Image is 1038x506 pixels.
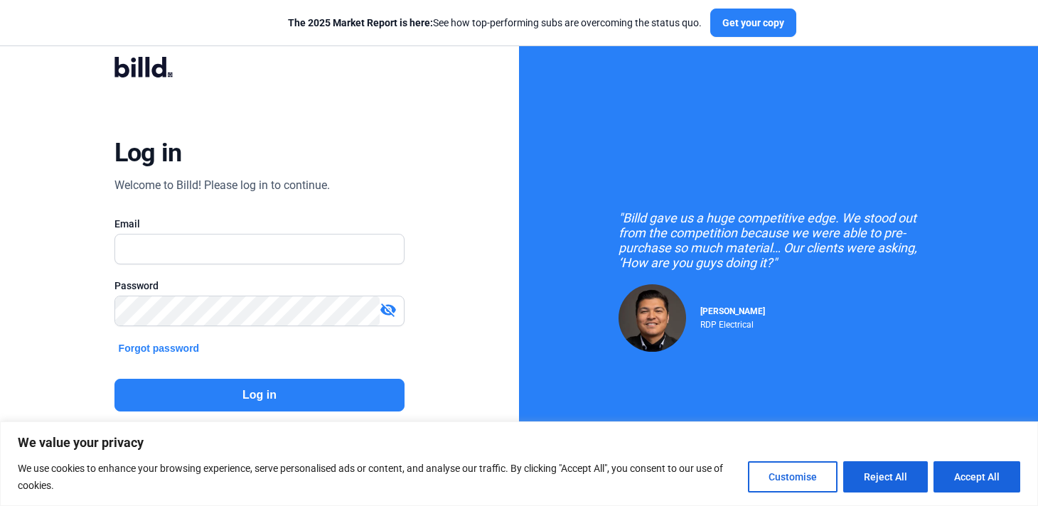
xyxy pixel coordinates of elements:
p: We use cookies to enhance your browsing experience, serve personalised ads or content, and analys... [18,460,737,494]
button: Customise [748,461,838,492]
div: RDP Electrical [700,316,765,330]
button: Get your copy [710,9,796,37]
div: Password [114,279,405,293]
div: "Billd gave us a huge competitive edge. We stood out from the competition because we were able to... [619,210,938,270]
button: Forgot password [114,340,204,356]
span: [PERSON_NAME] [700,306,765,316]
div: Email [114,217,405,231]
p: We value your privacy [18,434,1020,451]
button: Accept All [933,461,1020,492]
img: Raul Pacheco [619,284,686,352]
div: Log in [114,137,182,168]
span: The 2025 Market Report is here: [288,17,433,28]
mat-icon: visibility_off [380,301,397,318]
div: See how top-performing subs are overcoming the status quo. [288,16,702,30]
div: Welcome to Billd! Please log in to continue. [114,177,330,194]
button: Reject All [843,461,928,492]
button: Log in [114,379,405,411]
